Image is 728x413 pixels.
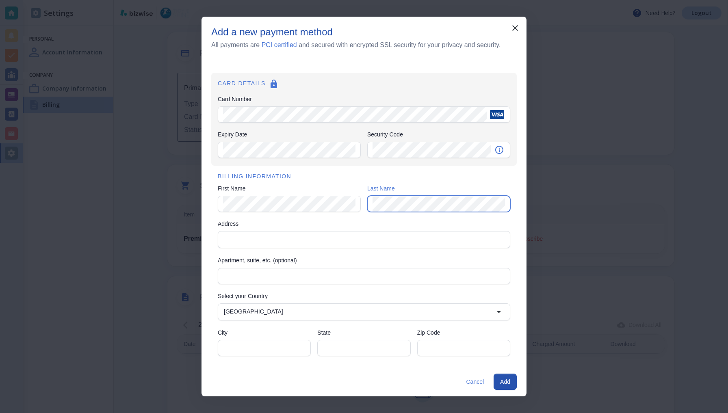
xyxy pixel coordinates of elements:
label: Card Number [218,95,510,103]
h5: Add a new payment method [211,26,333,38]
a: PCI certified [262,41,297,48]
img: Visa [490,110,504,119]
label: Last Name [367,184,510,192]
label: Expiry Date [218,130,361,138]
h6: CARD DETAILS [218,79,510,92]
h6: BILLING INFORMATION [218,172,510,181]
label: First Name [218,184,361,192]
button: Cancel [463,374,487,390]
h6: All payments are and secured with encrypted SSL security for your privacy and security. [211,40,500,50]
svg: Security code is the 3-4 digit number on the back of your card [494,145,504,155]
label: Security Code [367,130,510,138]
button: Add [494,374,517,390]
button: Open [491,304,507,320]
label: Select your Country [218,292,510,300]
